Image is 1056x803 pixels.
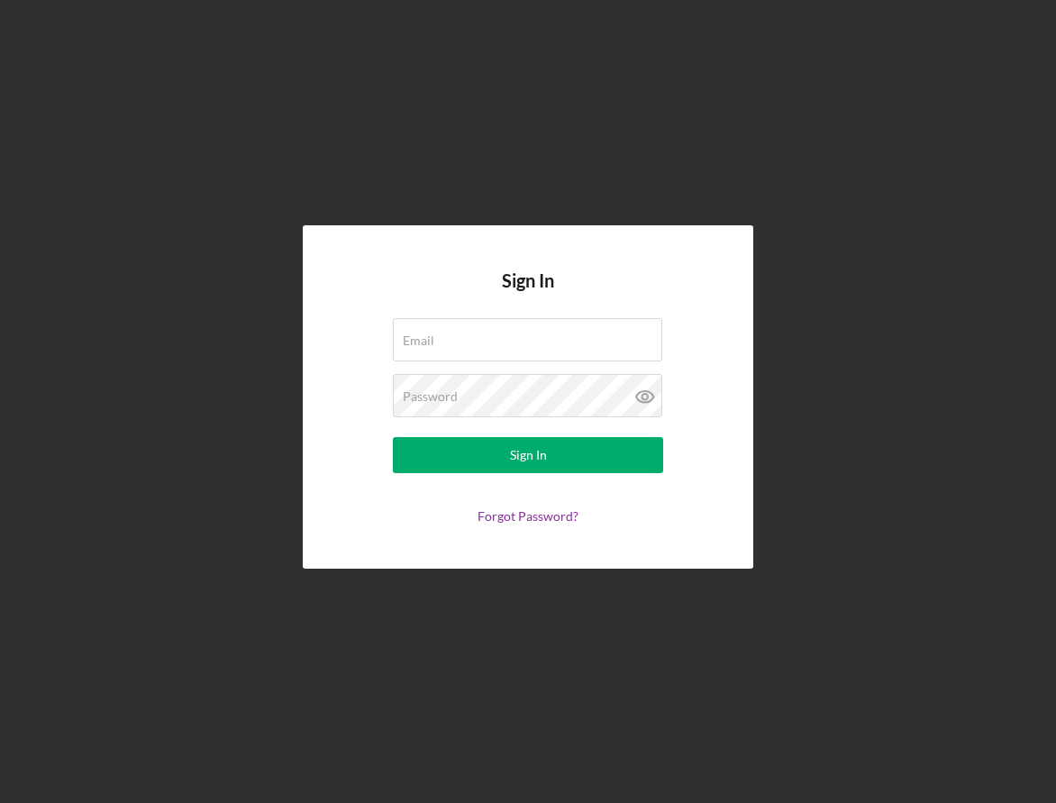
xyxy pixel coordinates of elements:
[502,270,554,318] h4: Sign In
[403,333,434,348] label: Email
[478,508,578,524] a: Forgot Password?
[510,437,547,473] div: Sign In
[403,389,458,404] label: Password
[393,437,663,473] button: Sign In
